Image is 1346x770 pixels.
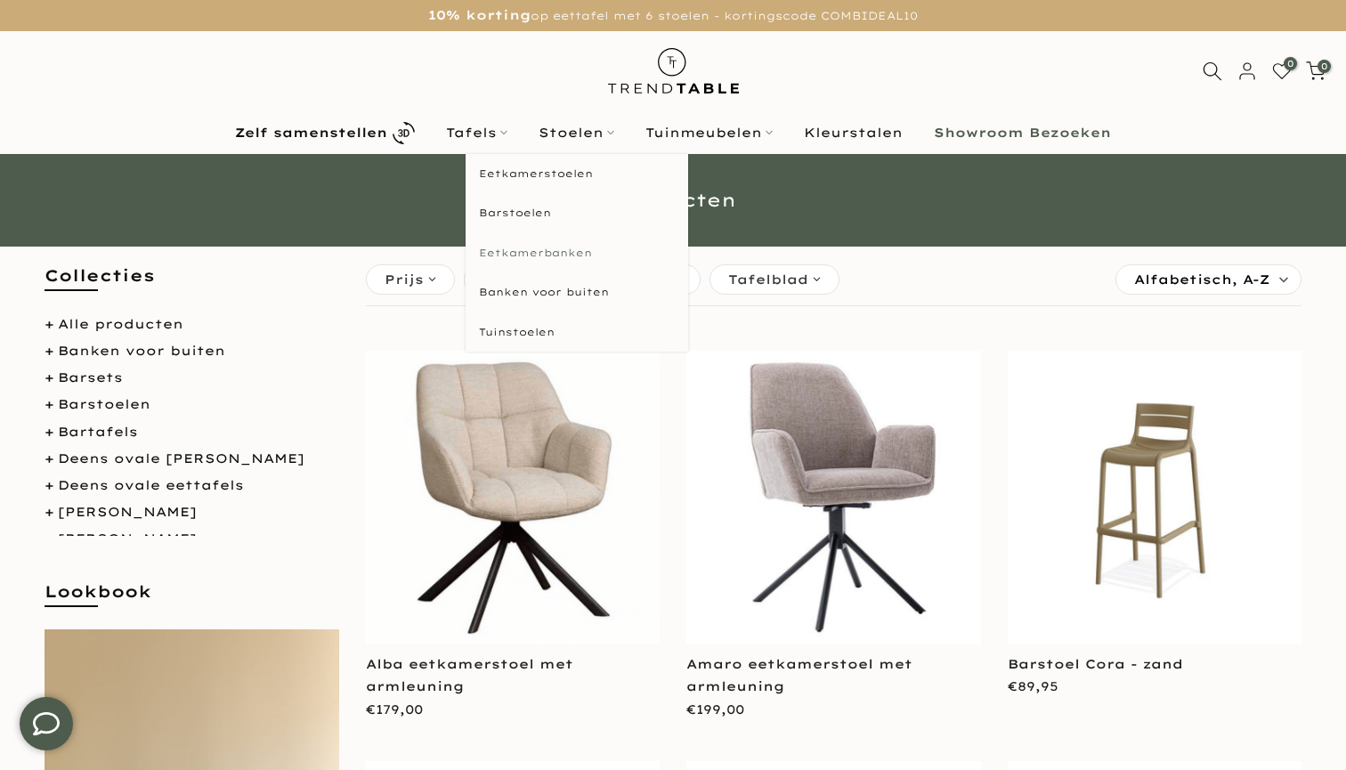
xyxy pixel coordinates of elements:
[58,343,225,359] a: Banken voor buiten
[58,396,150,412] a: Barstoelen
[2,679,91,768] iframe: toggle-frame
[58,504,197,520] a: [PERSON_NAME]
[58,316,183,332] a: Alle producten
[1284,57,1297,70] span: 0
[1008,678,1058,694] span: €89,95
[58,424,138,440] a: Bartafels
[1272,61,1292,81] a: 0
[1116,265,1301,294] label: Sorteren:Alfabetisch, A-Z
[1134,265,1269,294] span: Alfabetisch, A-Z
[789,122,919,143] a: Kleurstalen
[58,477,244,493] a: Deens ovale eettafels
[431,122,523,143] a: Tafels
[466,154,688,194] a: Eetkamerstoelen
[22,4,1324,27] p: op eettafel met 6 stoelen - kortingscode COMBIDEAL10
[728,270,808,289] span: Tafelblad
[466,312,688,353] a: Tuinstoelen
[466,233,688,273] a: Eetkamerbanken
[45,264,339,304] h5: Collecties
[934,126,1111,139] b: Showroom Bezoeken
[466,272,688,312] a: Banken voor buiten
[1306,61,1326,81] a: 0
[152,191,1194,209] h1: Producten
[630,122,789,143] a: Tuinmeubelen
[1318,60,1331,73] span: 0
[220,118,431,149] a: Zelf samenstellen
[686,701,744,717] span: €199,00
[58,450,304,466] a: Deens ovale [PERSON_NAME]
[523,122,630,143] a: Stoelen
[1008,656,1183,672] a: Barstoel Cora - zand
[235,126,387,139] b: Zelf samenstellen
[428,7,531,23] strong: 10% korting
[686,656,912,694] a: Amaro eetkamerstoel met armleuning
[466,193,688,233] a: Barstoelen
[385,270,424,289] span: Prijs
[919,122,1127,143] a: Showroom Bezoeken
[596,31,751,110] img: trend-table
[366,701,423,717] span: €179,00
[58,531,197,547] a: [PERSON_NAME]
[58,369,123,385] a: Barsets
[45,580,339,620] h5: Lookbook
[366,656,573,694] a: Alba eetkamerstoel met armleuning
